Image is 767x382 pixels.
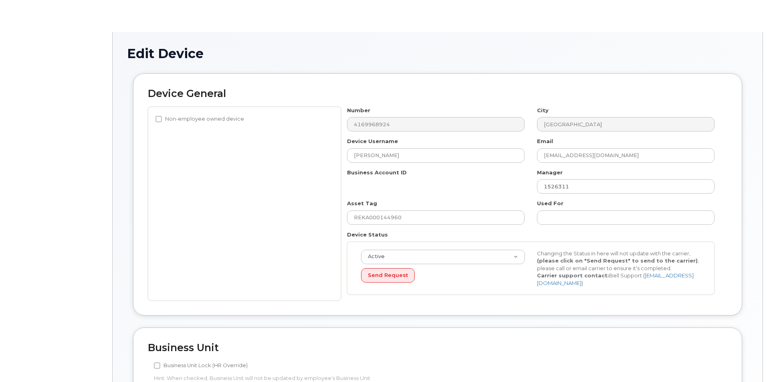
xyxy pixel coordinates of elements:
h1: Edit Device [127,46,748,61]
label: Asset Tag [347,200,377,207]
label: Business Account ID [347,169,407,176]
label: Used For [537,200,563,207]
label: Business Unit Lock (HR Override) [154,361,248,370]
input: Business Unit Lock (HR Override) [154,362,160,369]
label: Manager [537,169,563,176]
label: City [537,107,549,114]
label: Number [347,107,370,114]
button: Send Request [361,268,415,283]
h2: Business Unit [148,342,727,354]
p: Hint: When checked, Business Unit will not be updated by employee's Business Unit [154,374,528,382]
div: Changing the Status in here will not update with the carrier, , please call or email carrier to e... [531,250,707,287]
input: Non-employee owned device [155,116,162,122]
label: Device Username [347,137,398,145]
label: Device Status [347,231,388,238]
h2: Device General [148,88,727,99]
label: Non-employee owned device [155,114,244,124]
input: Select manager [537,179,715,194]
label: Email [537,137,553,145]
strong: Carrier support contact: [537,272,609,279]
a: [EMAIL_ADDRESS][DOMAIN_NAME] [537,272,694,286]
strong: (please click on "Send Request" to send to the carrier) [537,257,698,264]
